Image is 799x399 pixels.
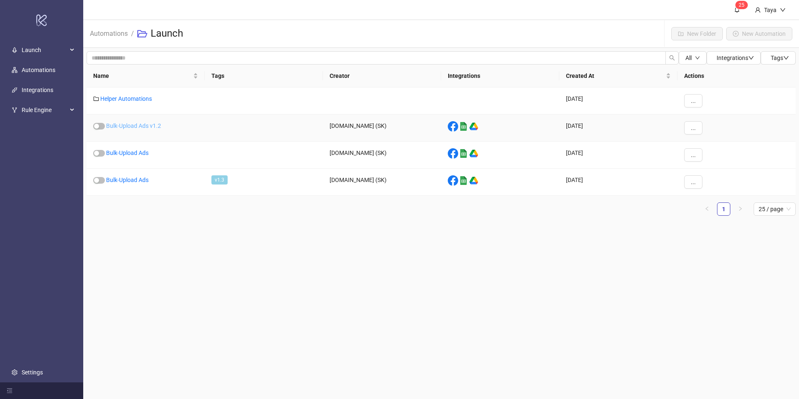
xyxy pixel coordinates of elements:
span: folder-open [137,29,147,39]
div: [DATE] [559,87,677,115]
span: down [783,55,789,61]
a: Automations [88,28,129,37]
button: New Automation [726,27,792,40]
span: Integrations [717,55,754,61]
div: [DOMAIN_NAME] (SK) [323,115,441,142]
a: Bulk-Upload Ads [106,177,149,183]
li: Previous Page [700,202,714,216]
button: ... [684,121,702,135]
span: user [755,7,761,13]
th: Created At [559,65,677,87]
th: Actions [677,65,796,87]
span: fork [12,107,17,113]
button: ... [684,175,702,189]
a: Bulk-Upload Ads [106,150,149,156]
div: Taya [761,5,780,15]
span: left [705,206,710,211]
span: folder [93,96,99,102]
span: Rule Engine [22,102,67,118]
th: Tags [205,65,323,87]
li: Next Page [734,202,747,216]
li: 1 [717,202,730,216]
span: All [685,55,692,61]
button: Alldown [679,51,707,65]
h3: Launch [151,27,183,40]
button: right [734,202,747,216]
a: 1 [717,203,730,215]
div: [DATE] [559,115,677,142]
span: v1.3 [211,175,228,185]
div: [DOMAIN_NAME] (SK) [323,142,441,169]
th: Name [87,65,205,87]
button: left [700,202,714,216]
div: [DATE] [559,142,677,169]
span: search [669,55,675,61]
span: down [780,7,786,13]
span: ... [691,152,696,158]
span: Name [93,71,191,80]
span: Launch [22,42,67,58]
button: ... [684,148,702,162]
button: New Folder [671,27,723,40]
span: 2 [739,2,742,8]
a: Settings [22,369,43,376]
a: Bulk-Upload Ads v1.2 [106,122,161,129]
div: [DOMAIN_NAME] (SK) [323,169,441,196]
span: Created At [566,71,664,80]
span: down [748,55,754,61]
span: rocket [12,47,17,53]
a: Helper Automations [100,95,152,102]
span: ... [691,125,696,131]
button: ... [684,94,702,107]
span: menu-fold [7,388,12,394]
th: Creator [323,65,441,87]
span: ... [691,97,696,104]
button: Integrationsdown [707,51,761,65]
sup: 25 [735,1,748,9]
div: Page Size [754,202,796,216]
th: Integrations [441,65,559,87]
span: right [738,206,743,211]
a: Automations [22,67,55,73]
span: Tags [771,55,789,61]
div: [DATE] [559,169,677,196]
li: / [131,20,134,47]
span: ... [691,179,696,185]
span: 25 / page [759,203,791,215]
span: 5 [742,2,744,8]
span: down [695,55,700,60]
button: Tagsdown [761,51,796,65]
a: Integrations [22,87,53,93]
span: bell [734,7,740,12]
